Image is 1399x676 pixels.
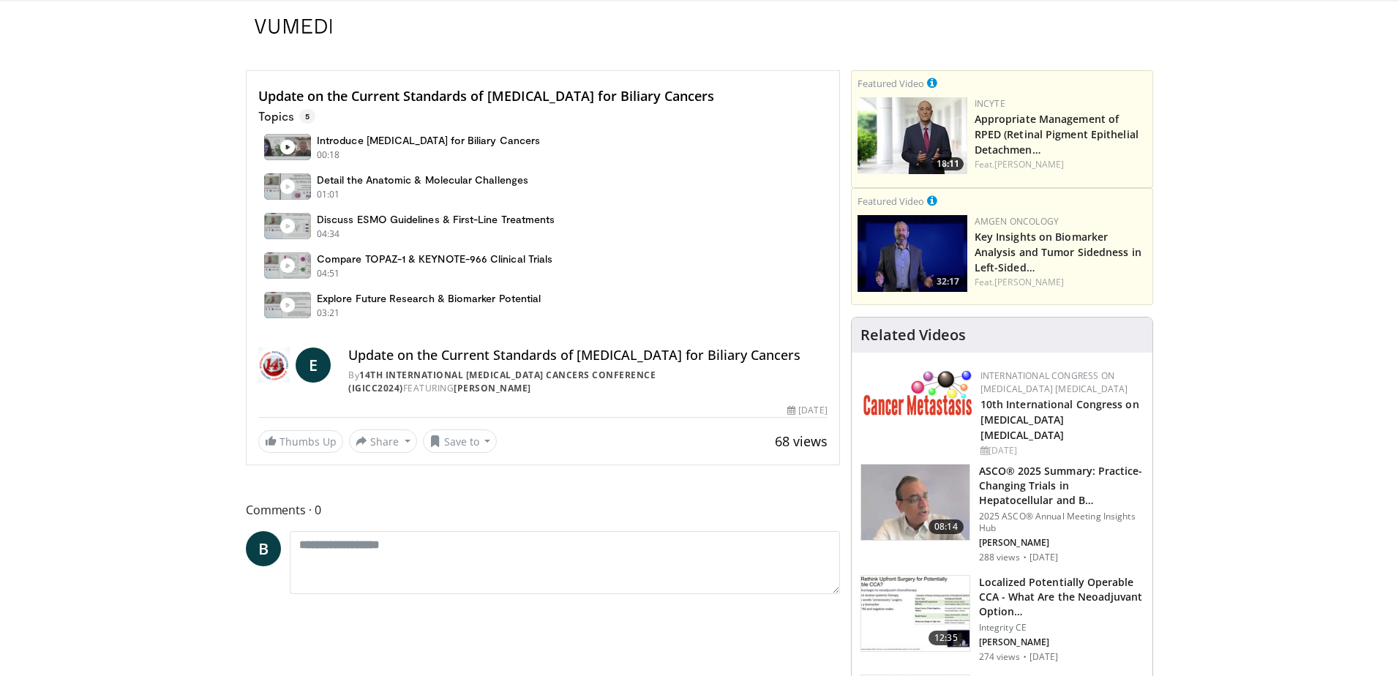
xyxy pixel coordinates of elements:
img: 5ecd434b-3529-46b9-a096-7519503420a4.png.150x105_q85_crop-smart_upscale.jpg [858,215,967,292]
h3: Localized Potentially Operable CCA - What Are the Neoadjuvant Options? [979,575,1144,619]
h4: Explore Future Research & Biomarker Potential [317,292,541,305]
h3: ASCO® 2025 Summary: Practice-Changing Trials in Hepatocellular and Biliary Tract Cancers [979,464,1144,508]
p: 01:01 [317,188,340,201]
h4: Discuss ESMO Guidelines & First-Line Treatments [317,213,555,226]
h3: Key Insights on Biomarker Analysis and Tumor Sidedness in Left-Sided WT RAS mCRC [975,228,1147,274]
p: Milind Javle [979,537,1144,549]
p: 04:51 [317,267,340,280]
p: Topics [258,109,315,124]
img: 6ff8bc22-9509-4454-a4f8-ac79dd3b8976.png.150x105_q85_autocrop_double_scale_upscale_version-0.2.png [863,369,973,416]
img: 14th International Gastrointestinal Cancers Conference (IGICC2024) [258,348,290,383]
span: 5 [299,109,315,124]
a: 32:17 [858,215,967,292]
div: [DATE] [787,404,827,417]
img: a7af73dd-fee8-4509-b621-a72f16522e33.150x105_q85_crop-smart_upscale.jpg [861,576,969,652]
a: 08:14 ASCO® 2025 Summary: Practice-Changing Trials in Hepatocellular and B… 2025 ASCO® Annual Mee... [860,464,1144,563]
a: [PERSON_NAME] [994,276,1064,288]
a: [PERSON_NAME] [994,158,1064,170]
div: Feat. [975,276,1147,289]
div: Feat. [975,158,1147,171]
img: 453a5945-1acb-4386-98c6-54c8f239c86a.150x105_q85_crop-smart_upscale.jpg [861,465,969,541]
p: [DATE] [1029,651,1059,663]
a: Thumbs Up [258,430,343,453]
span: 12:35 [929,631,964,645]
p: 288 views [979,552,1020,563]
span: 08:14 [929,519,964,534]
img: VuMedi Logo [255,19,332,34]
p: Marina Baretti [979,636,1144,648]
a: Key Insights on Biomarker Analysis and Tumor Sidedness in Left-Sided… [975,230,1141,274]
a: 14th International [MEDICAL_DATA] Cancers Conference (IGICC2024) [348,369,656,394]
span: 18:11 [932,157,964,170]
div: · [1023,552,1027,563]
img: dfb61434-267d-484a-acce-b5dc2d5ee040.150x105_q85_crop-smart_upscale.jpg [858,97,967,174]
span: 68 views [775,432,828,450]
div: [DATE] [980,444,1141,457]
small: Featured Video [858,195,924,208]
h4: Introduce [MEDICAL_DATA] for Biliary Cancers [317,134,540,147]
p: [DATE] [1029,552,1059,563]
a: B [246,531,281,566]
a: This is paid for by Incyte [927,75,937,91]
a: [PERSON_NAME] [454,382,531,394]
p: 2025 ASCO® Annual Meeting Insights Hub [979,511,1144,534]
a: E [296,348,331,383]
a: 18:11 [858,97,967,174]
button: Share [349,429,417,453]
p: 04:34 [317,228,340,241]
a: Incyte [975,97,1005,110]
a: Amgen Oncology [975,215,1059,228]
span: Comments 0 [246,500,840,519]
p: 00:18 [317,149,340,162]
small: Featured Video [858,77,924,90]
button: Save to [423,429,498,453]
h4: Update on the Current Standards of [MEDICAL_DATA] for Biliary Cancers [348,348,827,364]
h4: Update on the Current Standards of [MEDICAL_DATA] for Biliary Cancers [258,89,828,105]
div: · [1023,651,1027,663]
a: 10th International Congress on [MEDICAL_DATA] [MEDICAL_DATA] [980,397,1139,442]
a: International Congress on [MEDICAL_DATA] [MEDICAL_DATA] [980,369,1128,395]
p: Integrity CE [979,622,1144,634]
h3: Appropriate Management of RPED (Retinal Pigment Epithelial Detachment)- A Patient Case [975,110,1147,157]
h4: Related Videos [860,326,966,344]
p: 03:21 [317,307,340,320]
a: This is paid for by Amgen Oncology [927,192,937,209]
h4: Detail the Anatomic & Molecular Challenges [317,173,528,187]
div: By FEATURING [348,369,827,395]
a: Appropriate Management of RPED (Retinal Pigment Epithelial Detachmen… [975,112,1139,157]
a: 12:35 Localized Potentially Operable CCA - What Are the Neoadjuvant Option… Integrity CE [PERSON_... [860,575,1144,663]
h4: Compare TOPAZ-1 & KEYNOTE-966 Clinical Trials [317,252,552,266]
p: 274 views [979,651,1020,663]
span: 32:17 [932,275,964,288]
